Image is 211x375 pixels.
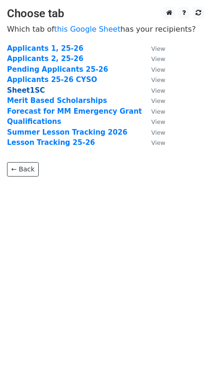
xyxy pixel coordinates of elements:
a: View [142,65,165,74]
a: Applicants 1, 25-26 [7,44,84,53]
a: Merit Based Scholarships [7,96,107,105]
small: View [151,87,165,94]
a: View [142,44,165,53]
a: this Google Sheet [54,25,120,34]
a: Qualifications [7,117,61,126]
a: Summer Lesson Tracking 2026 [7,128,127,136]
a: Applicants 2, 25-26 [7,55,84,63]
p: Which tab of has your recipients? [7,24,204,34]
small: View [151,129,165,136]
small: View [151,97,165,104]
a: View [142,117,165,126]
a: Applicants 25-26 CYSO [7,75,97,84]
small: View [151,45,165,52]
a: Pending Applicants 25-26 [7,65,108,74]
a: Lesson Tracking 25-26 [7,138,95,147]
a: View [142,86,165,95]
small: View [151,76,165,83]
small: View [151,139,165,146]
a: View [142,55,165,63]
a: View [142,107,165,116]
a: View [142,75,165,84]
a: View [142,128,165,136]
small: View [151,55,165,62]
a: View [142,138,165,147]
iframe: Chat Widget [164,330,211,375]
small: View [151,118,165,125]
a: Sheet1SC [7,86,45,95]
small: View [151,108,165,115]
a: ← Back [7,162,39,177]
small: View [151,66,165,73]
h3: Choose tab [7,7,204,20]
a: Forecast for MM Emergency Grant [7,107,142,116]
a: View [142,96,165,105]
